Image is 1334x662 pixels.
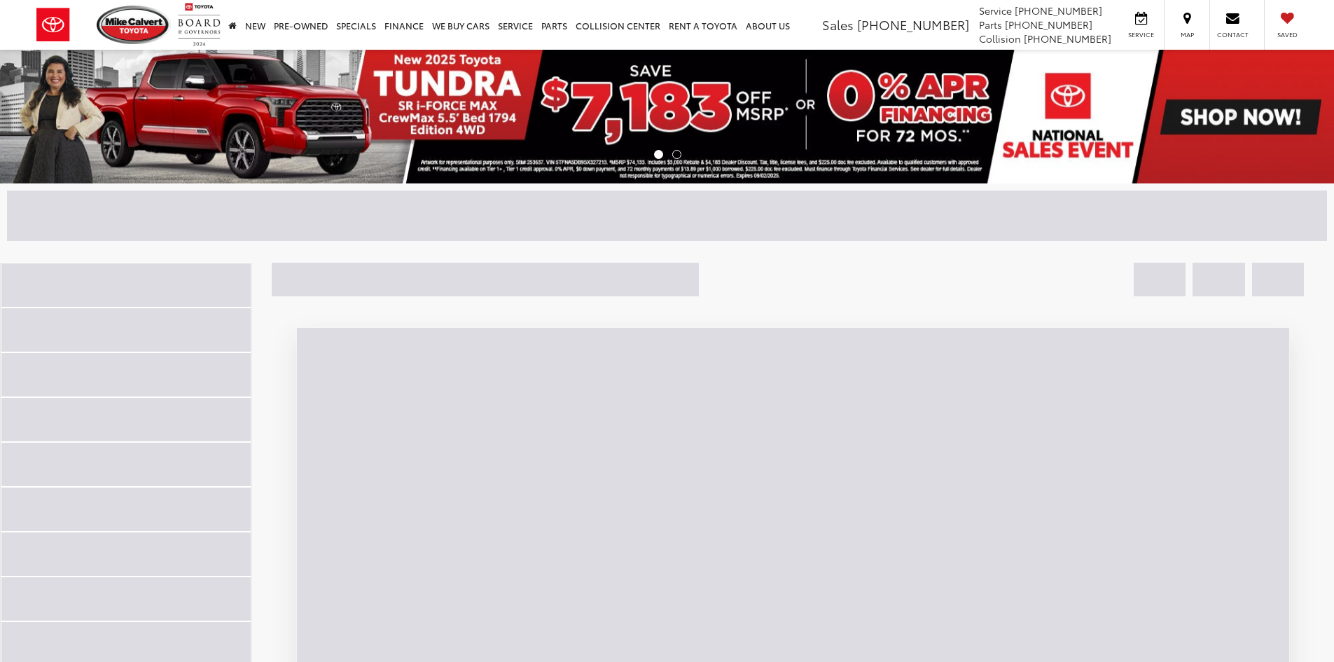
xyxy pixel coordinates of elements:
[1272,30,1302,39] span: Saved
[979,32,1021,46] span: Collision
[1015,4,1102,18] span: [PHONE_NUMBER]
[822,15,854,34] span: Sales
[97,6,171,44] img: Mike Calvert Toyota
[979,4,1012,18] span: Service
[1024,32,1111,46] span: [PHONE_NUMBER]
[1005,18,1092,32] span: [PHONE_NUMBER]
[979,18,1002,32] span: Parts
[857,15,969,34] span: [PHONE_NUMBER]
[1125,30,1157,39] span: Service
[1217,30,1249,39] span: Contact
[1172,30,1202,39] span: Map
